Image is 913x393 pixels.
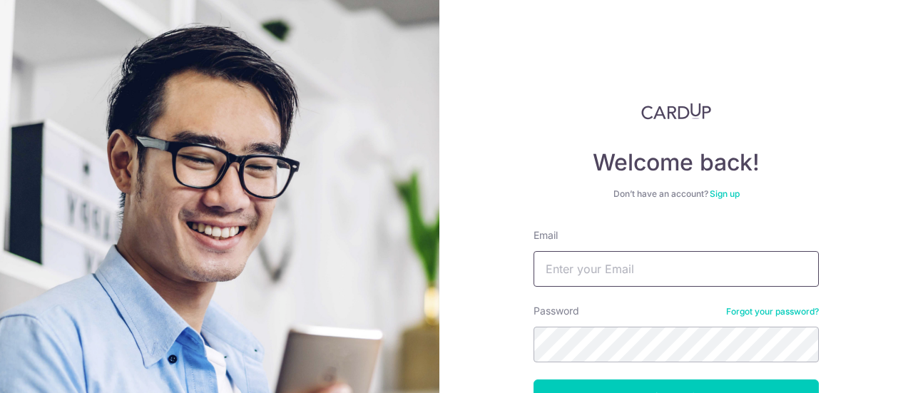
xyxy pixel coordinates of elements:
[534,228,558,243] label: Email
[641,103,711,120] img: CardUp Logo
[710,188,740,199] a: Sign up
[534,188,819,200] div: Don’t have an account?
[534,148,819,177] h4: Welcome back!
[534,251,819,287] input: Enter your Email
[726,306,819,317] a: Forgot your password?
[534,304,579,318] label: Password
